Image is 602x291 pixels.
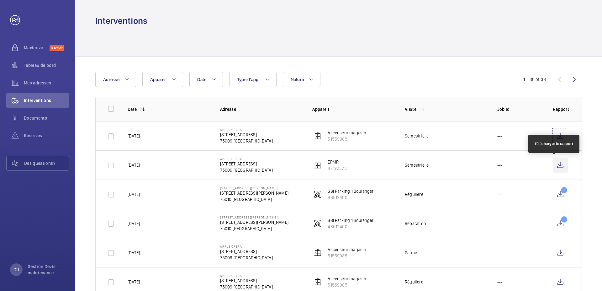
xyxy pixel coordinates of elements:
div: Semestrielle [405,162,429,168]
p: [STREET_ADDRESS] [220,161,273,167]
p: SSI Parking 1 Boulanger [328,217,373,224]
p: --- [497,133,502,139]
p: --- [497,279,502,285]
p: Adresse [220,106,303,112]
p: 75009 [GEOGRAPHIC_DATA] [220,138,273,144]
p: 75010 [GEOGRAPHIC_DATA] [220,225,288,232]
p: --- [497,162,502,168]
p: Job Id [497,106,543,112]
p: 48512400 [328,224,373,230]
div: Panne [405,250,417,256]
p: Appareil [312,106,395,112]
p: SSI Parking 1 Boulanger [328,188,373,194]
p: Gestion Devis + maintenance [28,263,65,276]
p: 51559085 [328,253,366,259]
span: Date [197,77,206,82]
button: Nature [283,72,321,87]
p: [STREET_ADDRESS] [220,278,273,284]
p: [STREET_ADDRESS][PERSON_NAME] [220,186,288,190]
span: Type d'app. [237,77,260,82]
p: 75009 [GEOGRAPHIC_DATA] [220,167,273,173]
button: Adresse [95,72,136,87]
img: fire_alarm.svg [314,191,321,198]
p: --- [497,191,502,197]
p: Apple Opéra [220,245,273,248]
p: Apple Opéra [220,274,273,278]
div: Télécharger le rapport [535,141,573,147]
div: Régulière [405,191,423,197]
span: Adresse [103,77,119,82]
span: Nature [291,77,304,82]
p: Ascenseur magasin [328,246,366,253]
p: [DATE] [128,250,140,256]
p: [STREET_ADDRESS] [220,248,273,255]
p: GD [13,267,19,273]
p: --- [497,220,502,227]
p: [DATE] [128,133,140,139]
div: Régulière [405,279,423,285]
h1: Interventions [95,15,147,27]
p: [STREET_ADDRESS] [220,132,273,138]
span: Discover [50,45,64,51]
span: Appareil [150,77,166,82]
span: Tableau de bord [24,62,69,68]
p: [STREET_ADDRESS][PERSON_NAME] [220,215,288,219]
img: fire_alarm.svg [314,220,321,227]
p: Ascenseur magasin [328,276,366,282]
p: [DATE] [128,162,140,168]
p: [DATE] [128,220,140,227]
p: 75010 [GEOGRAPHIC_DATA] [220,196,288,202]
p: 51559085 [328,282,366,288]
p: 75009 [GEOGRAPHIC_DATA] [220,284,273,290]
button: Date [189,72,223,87]
span: Documents [24,115,69,121]
img: elevator.svg [314,132,321,140]
span: Des questions? [24,160,69,166]
p: Visite [405,106,416,112]
img: elevator.svg [314,249,321,256]
p: [DATE] [128,279,140,285]
span: Mes adresses [24,80,69,86]
p: Rapport [553,106,569,112]
p: Apple Opéra [220,128,273,132]
div: Semestrielle [405,133,429,139]
span: Maximize [24,45,50,51]
p: 47192373 [328,165,346,171]
div: Réparation [405,220,426,227]
p: [STREET_ADDRESS][PERSON_NAME] [220,219,288,225]
p: --- [497,250,502,256]
p: [DATE] [128,191,140,197]
button: Type d'app. [229,72,277,87]
span: Réserves [24,132,69,139]
img: elevator.svg [314,161,321,169]
span: Interventions [24,97,69,104]
p: 48512400 [328,194,373,201]
img: elevator.svg [314,278,321,286]
button: Appareil [142,72,183,87]
p: 51559085 [328,136,366,142]
p: 75009 [GEOGRAPHIC_DATA] [220,255,273,261]
div: 1 – 30 of 38 [523,76,546,83]
p: Date [128,106,137,112]
p: EPMR [328,159,346,165]
p: Ascenseur magasin [328,130,366,136]
p: [STREET_ADDRESS][PERSON_NAME] [220,190,288,196]
p: Apple Opéra [220,157,273,161]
